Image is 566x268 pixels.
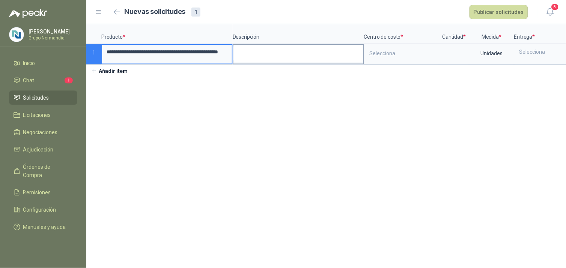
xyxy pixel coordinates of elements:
[9,91,77,105] a: Solicitudes
[23,145,54,154] span: Adjudicación
[470,5,528,19] button: Publicar solicitudes
[23,111,51,119] span: Licitaciones
[233,24,364,44] p: Descripción
[439,24,469,44] p: Cantidad
[9,125,77,139] a: Negociaciones
[9,108,77,122] a: Licitaciones
[23,206,56,214] span: Configuración
[9,73,77,88] a: Chat1
[23,59,35,67] span: Inicio
[191,8,200,17] div: 1
[469,24,514,44] p: Medida
[9,203,77,217] a: Configuración
[365,45,438,62] div: Selecciona
[9,160,77,182] a: Órdenes de Compra
[65,77,73,83] span: 1
[23,128,58,136] span: Negociaciones
[9,9,47,18] img: Logo peakr
[470,45,513,62] div: Unidades
[29,29,75,34] p: [PERSON_NAME]
[23,223,66,231] span: Manuales y ayuda
[9,56,77,70] a: Inicio
[125,6,186,17] h2: Nuevas solicitudes
[101,24,233,44] p: Producto
[29,36,75,40] p: Grupo Normandía
[364,24,439,44] p: Centro de costo
[9,185,77,200] a: Remisiones
[23,163,70,179] span: Órdenes de Compra
[9,142,77,157] a: Adjudicación
[23,188,51,197] span: Remisiones
[23,76,35,85] span: Chat
[551,3,559,11] span: 8
[86,65,132,77] button: Añadir ítem
[23,94,49,102] span: Solicitudes
[9,27,24,42] img: Company Logo
[86,44,101,65] p: 1
[9,220,77,234] a: Manuales y ayuda
[543,5,557,19] button: 8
